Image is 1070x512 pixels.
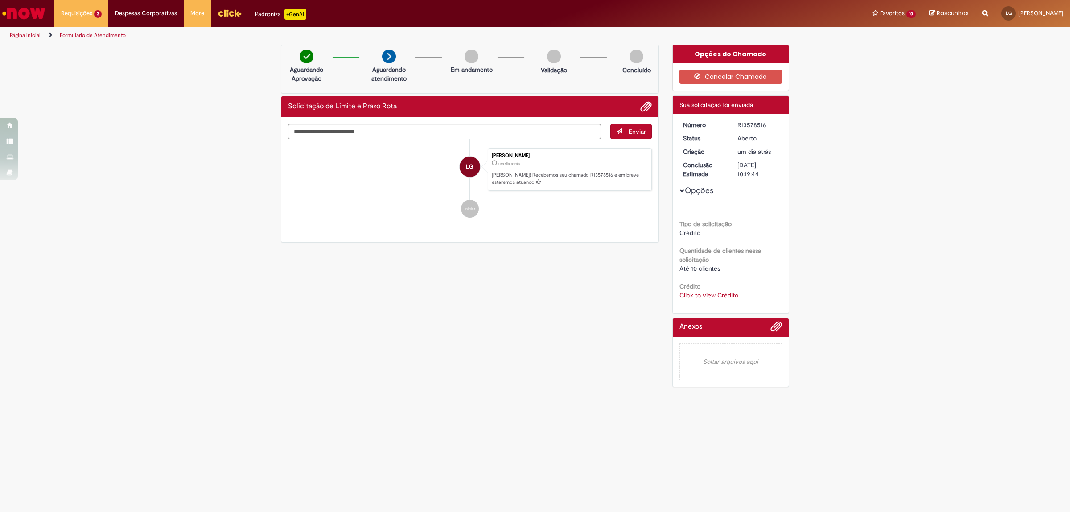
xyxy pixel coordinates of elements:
a: Click to view Crédito [679,291,738,299]
img: arrow-next.png [382,50,396,63]
span: [PERSON_NAME] [1018,9,1063,17]
span: Enviar [629,128,646,136]
a: Página inicial [10,32,41,39]
dt: Criação [676,147,731,156]
p: +GenAi [284,9,306,20]
img: img-circle-grey.png [630,50,643,63]
dt: Status [676,134,731,143]
span: Crédito [679,229,700,237]
button: Cancelar Chamado [679,70,782,84]
div: [PERSON_NAME] [492,153,647,158]
div: Aberto [737,134,779,143]
p: [PERSON_NAME]! Recebemos seu chamado R13578516 e em breve estaremos atuando. [492,172,647,186]
div: 29/09/2025 17:19:40 [737,147,779,156]
span: um dia atrás [737,148,771,156]
h2: Anexos [679,323,702,331]
span: 10 [906,10,916,18]
span: More [190,9,204,18]
p: Validação [541,66,567,74]
div: Padroniza [255,9,306,20]
b: Crédito [679,282,700,290]
img: img-circle-grey.png [547,50,561,63]
p: Aguardando atendimento [367,65,411,83]
dt: Número [676,120,731,129]
span: LG [466,156,473,178]
button: Adicionar anexos [770,321,782,337]
a: Formulário de Atendimento [60,32,126,39]
a: Rascunhos [929,9,969,18]
span: Requisições [61,9,92,18]
img: img-circle-grey.png [465,50,478,63]
img: click_logo_yellow_360x200.png [218,6,242,20]
p: Em andamento [451,65,493,74]
b: Quantidade de clientes nessa solicitação [679,247,761,264]
div: Opções do Chamado [673,45,789,63]
button: Enviar [610,124,652,139]
span: Sua solicitação foi enviada [679,101,753,109]
span: Despesas Corporativas [115,9,177,18]
span: 3 [94,10,102,18]
textarea: Digite sua mensagem aqui... [288,124,601,140]
div: R13578516 [737,120,779,129]
button: Adicionar anexos [640,101,652,112]
b: Tipo de solicitação [679,220,732,228]
span: Rascunhos [937,9,969,17]
li: Laura Santos Ordonhe Goncales [288,148,652,191]
img: check-circle-green.png [300,50,313,63]
span: Favoritos [880,9,905,18]
time: 29/09/2025 17:19:40 [498,161,520,166]
time: 29/09/2025 17:19:40 [737,148,771,156]
p: Concluído [622,66,651,74]
span: Até 10 clientes [679,264,720,273]
span: um dia atrás [498,161,520,166]
em: Soltar arquivos aqui [679,343,782,380]
p: Aguardando Aprovação [285,65,328,83]
div: Laura Santos Ordonhe Goncales [460,157,480,177]
h2: Solicitação de Limite e Prazo Rota Histórico de tíquete [288,103,397,111]
span: LG [1006,10,1012,16]
ul: Histórico de tíquete [288,139,652,227]
div: [DATE] 10:19:44 [737,161,779,178]
img: ServiceNow [1,4,47,22]
ul: Trilhas de página [7,27,707,44]
dt: Conclusão Estimada [676,161,731,178]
